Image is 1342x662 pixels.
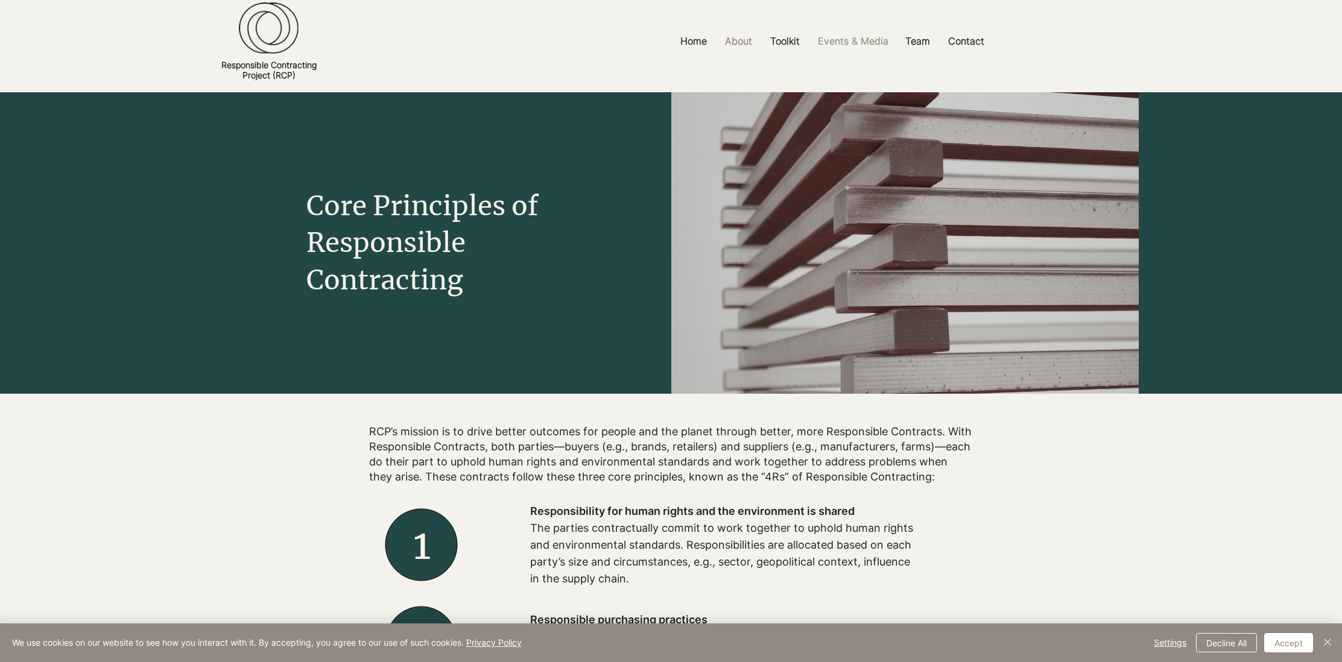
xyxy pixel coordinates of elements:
[764,28,806,55] p: Toolkit
[362,517,483,573] h2: 1
[530,613,707,626] span: Responsible purchasing practices
[1320,635,1335,649] img: Close
[899,28,936,55] p: Team
[369,424,972,485] h2: RCP’s mission is to drive better outcomes for people and the planet through better, more Responsi...
[939,28,993,55] a: Contact
[671,28,716,55] a: Home
[1320,633,1335,652] button: Close
[530,520,916,587] p: The parties contractually commit to work together to uphold human rights and environmental standa...
[221,60,317,80] a: Responsible ContractingProject (RCP)
[896,28,939,55] a: Team
[761,28,809,55] a: Toolkit
[466,637,522,648] a: Privacy Policy
[1154,634,1186,652] span: Settings
[942,28,990,55] p: Contact
[530,505,855,517] span: Responsibility for human rights and the environment is shared
[809,28,896,55] a: Events & Media
[812,28,894,55] p: Events & Media
[1264,633,1313,652] button: Accept
[1196,633,1257,652] button: Decline All
[716,28,761,55] a: About
[526,28,1138,55] nav: Site
[674,28,713,55] p: Home
[12,637,522,648] span: We use cookies on our website to see how you interact with it. By accepting, you agree to our use...
[719,28,758,55] p: About
[306,188,577,299] h1: Core Principles of Responsible Contracting
[671,92,1139,394] img: pexels-noahdwilke-68725_edited.jpg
